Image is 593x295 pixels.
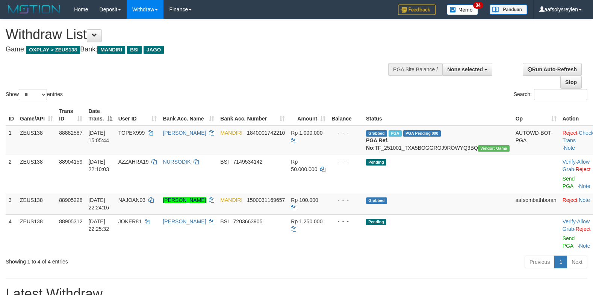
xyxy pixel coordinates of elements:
span: Rp 1.250.000 [291,218,322,224]
h4: Game: Bank: [6,46,388,53]
span: BSI [127,46,142,54]
th: Bank Acc. Name: activate to sort column ascending [160,104,217,126]
div: - - - [331,158,360,166]
a: [PERSON_NAME] [163,218,206,224]
select: Showentries [19,89,47,100]
th: ID [6,104,17,126]
a: Verify [563,218,576,224]
span: [DATE] 22:24:16 [88,197,109,211]
span: [DATE] 22:10:03 [88,159,109,172]
div: Showing 1 to 4 of 4 entries [6,255,242,265]
label: Search: [514,89,587,100]
a: [PERSON_NAME] [163,130,206,136]
a: Allow Grab [563,159,590,172]
span: PGA Pending [403,130,441,137]
th: Date Trans.: activate to sort column descending [85,104,115,126]
a: Note [579,183,590,189]
h1: Withdraw List [6,27,388,42]
img: panduan.png [490,5,527,15]
th: Trans ID: activate to sort column ascending [56,104,85,126]
span: Copy 7203663905 to clipboard [233,218,263,224]
a: Note [564,145,575,151]
span: 88905312 [59,218,82,224]
img: Feedback.jpg [398,5,436,15]
span: Grabbed [366,197,387,204]
a: Reject [576,226,591,232]
a: Next [567,256,587,268]
th: Op: activate to sort column ascending [513,104,560,126]
span: JOKER81 [118,218,142,224]
span: Rp 50.000.000 [291,159,317,172]
div: - - - [331,129,360,137]
a: [PERSON_NAME] [163,197,206,203]
span: · [563,218,590,232]
span: BSI [220,159,229,165]
img: MOTION_logo.png [6,4,63,15]
span: Pending [366,159,386,166]
span: Vendor URL: https://trx31.1velocity.biz [478,145,510,152]
span: JAGO [144,46,164,54]
a: Run Auto-Refresh [523,63,582,76]
a: NURSODIK [163,159,191,165]
span: 88904159 [59,159,82,165]
td: ZEUS138 [17,214,56,253]
a: Send PGA [563,176,575,189]
td: 4 [6,214,17,253]
span: 88905228 [59,197,82,203]
th: Status [363,104,513,126]
a: Verify [563,159,576,165]
span: OXPLAY > ZEUS138 [26,46,80,54]
img: Button%20Memo.svg [447,5,478,15]
span: Rp 100.000 [291,197,318,203]
td: aafsombathboran [513,193,560,214]
a: Reject [563,130,578,136]
div: - - - [331,196,360,204]
a: Stop [560,76,582,89]
th: User ID: activate to sort column ascending [115,104,160,126]
span: 34 [473,2,483,9]
span: Rp 1.000.000 [291,130,322,136]
td: 3 [6,193,17,214]
th: Amount: activate to sort column ascending [288,104,328,126]
td: AUTOWD-BOT-PGA [513,126,560,155]
span: · [563,159,590,172]
span: Copy 1500031169657 to clipboard [247,197,285,203]
button: None selected [442,63,492,76]
td: 2 [6,155,17,193]
td: ZEUS138 [17,155,56,193]
span: Pending [366,219,386,225]
input: Search: [534,89,587,100]
a: Allow Grab [563,218,590,232]
span: AZZAHRA19 [118,159,149,165]
span: 88882587 [59,130,82,136]
a: Send PGA [563,235,575,249]
span: [DATE] 22:25:32 [88,218,109,232]
span: MANDIRI [97,46,125,54]
span: [DATE] 15:05:44 [88,130,109,143]
span: Grabbed [366,130,387,137]
b: PGA Ref. No: [366,137,389,151]
div: - - - [331,218,360,225]
a: Note [579,197,590,203]
span: None selected [447,66,483,72]
span: Marked by aafnoeunsreypich [389,130,402,137]
label: Show entries [6,89,63,100]
th: Balance [328,104,363,126]
span: TOPEX999 [118,130,145,136]
span: BSI [220,218,229,224]
td: 1 [6,126,17,155]
span: MANDIRI [220,197,242,203]
div: PGA Site Balance / [388,63,442,76]
td: TF_251001_TXA5BOGGROJ9ROWYQ3BQ [363,126,513,155]
th: Bank Acc. Number: activate to sort column ascending [217,104,288,126]
td: ZEUS138 [17,193,56,214]
a: Reject [576,166,591,172]
a: Previous [525,256,555,268]
span: NAJOAN03 [118,197,145,203]
a: Reject [563,197,578,203]
a: 1 [554,256,567,268]
span: Copy 1840001742210 to clipboard [247,130,285,136]
a: Note [579,243,590,249]
td: ZEUS138 [17,126,56,155]
span: MANDIRI [220,130,242,136]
